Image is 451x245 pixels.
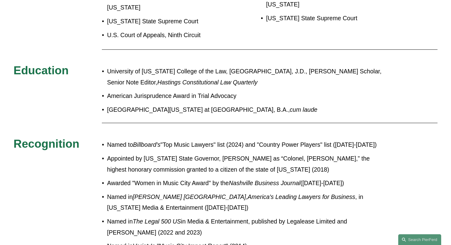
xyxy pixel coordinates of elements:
[133,218,181,225] em: The Legal 500 US
[133,193,246,200] em: [PERSON_NAME] [GEOGRAPHIC_DATA]
[290,106,317,113] em: cum laude
[398,234,441,245] a: Search this site
[107,153,384,175] p: Appointed by [US_STATE] State Governor, [PERSON_NAME] as “Colonel, [PERSON_NAME],” the highest ho...
[13,137,79,150] span: Recognition
[107,91,384,101] p: American Jurisprudence Award in Trial Advocacy
[107,66,384,87] p: University of [US_STATE] College of the Law, [GEOGRAPHIC_DATA], J.D., [PERSON_NAME] Scholar, Seni...
[107,178,384,189] p: Awarded "Women in Music City Award" by the ([DATE]-[DATE])
[157,79,258,86] em: Hastings Constitutional Law Quarterly
[107,104,384,115] p: [GEOGRAPHIC_DATA][US_STATE] at [GEOGRAPHIC_DATA], B.A.,
[13,64,69,77] span: Education
[107,216,384,238] p: Named in in Media & Entertainment, published by Legalease Limited and [PERSON_NAME] (2022 and 2023)
[107,30,225,41] p: U.S. Court of Appeals, Ninth Circuit
[248,193,355,200] em: America's Leading Lawyers for Business
[107,16,225,27] p: [US_STATE] State Supreme Court
[107,192,384,213] p: Named in , , in [US_STATE] Media & Entertainment ([DATE]-[DATE])
[266,13,402,24] p: [US_STATE] State Supreme Court
[107,139,384,150] p: Named to "Top Music Lawyers" list (2024) and "Country Power Players" list ([DATE]-[DATE])
[133,141,160,148] em: Billboard's
[229,180,300,186] em: Nashville Business Journal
